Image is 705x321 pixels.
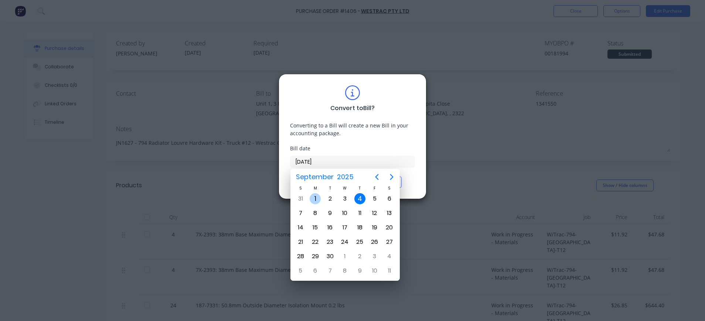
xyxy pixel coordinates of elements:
[367,185,382,191] div: F
[324,208,336,219] div: Tuesday, September 9, 2025
[354,265,365,276] div: Thursday, October 9, 2025
[291,170,358,184] button: September2025
[339,236,350,247] div: Wednesday, September 24, 2025
[324,251,336,262] div: Tuesday, September 30, 2025
[384,251,395,262] div: Saturday, October 4, 2025
[369,236,380,247] div: Friday, September 26, 2025
[384,236,395,247] div: Saturday, September 27, 2025
[295,265,306,276] div: Sunday, October 5, 2025
[324,265,336,276] div: Tuesday, October 7, 2025
[369,193,380,204] div: Friday, September 5, 2025
[384,193,395,204] div: Saturday, September 6, 2025
[310,222,321,233] div: Monday, September 15, 2025
[310,236,321,247] div: Monday, September 22, 2025
[339,251,350,262] div: Wednesday, October 1, 2025
[369,265,380,276] div: Friday, October 10, 2025
[354,236,365,247] div: Thursday, September 25, 2025
[294,170,335,184] span: September
[384,208,395,219] div: Saturday, September 13, 2025
[339,265,350,276] div: Wednesday, October 8, 2025
[290,144,415,152] div: Bill date
[290,122,415,137] div: Converting to a Bill will create a new Bill in your accounting package.
[323,185,337,191] div: T
[354,222,365,233] div: Thursday, September 18, 2025
[293,185,308,191] div: S
[324,193,336,204] div: Tuesday, September 2, 2025
[339,193,350,204] div: Wednesday, September 3, 2025
[295,222,306,233] div: Sunday, September 14, 2025
[295,208,306,219] div: Sunday, September 7, 2025
[310,265,321,276] div: Monday, October 6, 2025
[369,170,384,184] button: Previous page
[295,193,306,204] div: Sunday, August 31, 2025
[310,208,321,219] div: Monday, September 8, 2025
[384,222,395,233] div: Saturday, September 20, 2025
[384,265,395,276] div: Saturday, October 11, 2025
[354,208,365,219] div: Thursday, September 11, 2025
[339,208,350,219] div: Wednesday, September 10, 2025
[337,185,352,191] div: W
[352,185,367,191] div: T
[354,251,365,262] div: Thursday, October 2, 2025
[324,222,336,233] div: Tuesday, September 16, 2025
[335,170,355,184] span: 2025
[369,208,380,219] div: Friday, September 12, 2025
[339,222,350,233] div: Wednesday, September 17, 2025
[384,170,399,184] button: Next page
[382,185,397,191] div: S
[295,251,306,262] div: Sunday, September 28, 2025
[354,193,365,204] div: Today, Thursday, September 4, 2025
[310,193,321,204] div: Monday, September 1, 2025
[295,236,306,247] div: Sunday, September 21, 2025
[310,251,321,262] div: Monday, September 29, 2025
[369,251,380,262] div: Friday, October 3, 2025
[308,185,323,191] div: M
[369,222,380,233] div: Friday, September 19, 2025
[324,236,336,247] div: Tuesday, September 23, 2025
[330,104,375,113] div: Convert to Bill ?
